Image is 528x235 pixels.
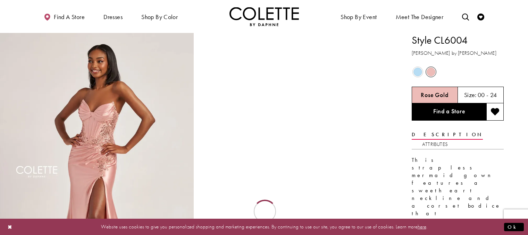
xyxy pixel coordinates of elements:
[412,66,504,79] div: Product color controls state depends on size chosen
[102,7,124,26] span: Dresses
[141,14,178,20] span: Shop by color
[476,7,486,26] a: Check Wishlist
[341,14,377,20] span: Shop By Event
[486,103,504,121] button: Add to wishlist
[103,14,123,20] span: Dresses
[412,103,486,121] a: Find a Store
[504,223,524,231] button: Submit Dialog
[460,7,471,26] a: Toggle search
[425,66,437,78] div: Rose Gold
[50,222,478,232] p: Website uses cookies to give you personalized shopping and marketing experiences. By continuing t...
[42,7,86,26] a: Find a store
[412,49,504,57] h3: [PERSON_NAME] by [PERSON_NAME]
[140,7,179,26] span: Shop by color
[422,139,448,149] a: Attributes
[197,33,391,130] video: Style CL6004 Colette by Daphne #1 autoplay loop mute video
[4,221,16,233] button: Close Dialog
[478,92,497,98] h5: 00 - 24
[421,92,449,98] h5: Chosen color
[418,223,426,230] a: here
[339,7,378,26] span: Shop By Event
[396,14,444,20] span: Meet the designer
[394,7,445,26] a: Meet the designer
[412,66,424,78] div: Cloud Blue
[412,33,504,47] h1: Style CL6004
[229,7,299,26] a: Visit Home Page
[229,7,299,26] img: Colette by Daphne
[54,14,85,20] span: Find a store
[464,91,477,99] span: Size:
[412,130,483,140] a: Description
